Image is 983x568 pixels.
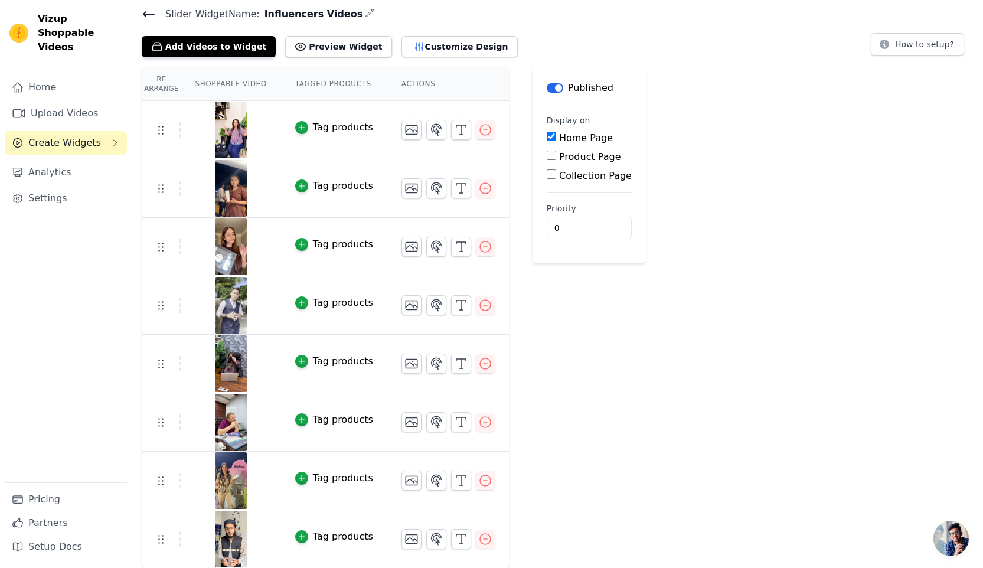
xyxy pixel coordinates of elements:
[313,471,373,485] div: Tag products
[214,218,247,275] img: tn-055751ec1c644befb8eb8f0833618523.png
[38,12,122,54] span: Vizup Shoppable Videos
[142,67,181,101] th: Re Arrange
[5,187,127,210] a: Settings
[365,6,374,22] div: Edit Name
[401,354,422,374] button: Change Thumbnail
[568,81,613,95] p: Published
[401,412,422,432] button: Change Thumbnail
[401,178,422,198] button: Change Thumbnail
[285,36,391,57] button: Preview Widget
[9,24,28,43] img: Vizup
[5,511,127,535] a: Partners
[313,237,373,252] div: Tag products
[313,354,373,368] div: Tag products
[401,120,422,140] button: Change Thumbnail
[401,36,518,57] button: Customize Design
[547,115,590,126] legend: Display on
[214,277,247,334] img: tn-f0fe5c2d1e9740e6895b769fcba247f6.png
[401,471,422,491] button: Change Thumbnail
[559,151,621,162] label: Product Page
[214,452,247,509] img: tn-87b7914eda07445dbae40a7db46e1961.png
[295,237,373,252] button: Tag products
[295,471,373,485] button: Tag products
[295,179,373,193] button: Tag products
[214,102,247,158] img: tn-08a1dd651f484bb69dc16460b295a804.png
[313,413,373,427] div: Tag products
[281,67,387,101] th: Tagged Products
[156,7,260,21] span: Slider Widget Name:
[28,136,101,150] span: Create Widgets
[871,33,964,56] button: How to setup?
[214,335,247,392] img: tn-01bfb174d2044f95adecf857cdb10054.png
[295,354,373,368] button: Tag products
[295,530,373,544] button: Tag products
[5,161,127,184] a: Analytics
[559,170,632,181] label: Collection Page
[871,41,964,53] a: How to setup?
[313,179,373,193] div: Tag products
[214,511,247,567] img: tn-5d5f7346bfdc4a33b73b1ce58f268f9f.png
[181,67,280,101] th: Shoppable Video
[313,530,373,544] div: Tag products
[387,67,509,101] th: Actions
[5,488,127,511] a: Pricing
[5,535,127,559] a: Setup Docs
[933,521,969,556] div: Open chat
[260,7,363,21] span: Influencers Videos
[295,120,373,135] button: Tag products
[401,295,422,315] button: Change Thumbnail
[142,36,276,57] button: Add Videos to Widget
[214,394,247,451] img: tn-69d79e91f8404fbeb8e338a0154ee666.png
[5,76,127,99] a: Home
[401,237,422,257] button: Change Thumbnail
[559,132,613,143] label: Home Page
[401,529,422,549] button: Change Thumbnail
[214,160,247,217] img: tn-42686cc3c8914e5bb23de6e39fb11177.png
[295,296,373,310] button: Tag products
[5,131,127,155] button: Create Widgets
[5,102,127,125] a: Upload Videos
[547,203,632,214] label: Priority
[313,120,373,135] div: Tag products
[313,296,373,310] div: Tag products
[295,413,373,427] button: Tag products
